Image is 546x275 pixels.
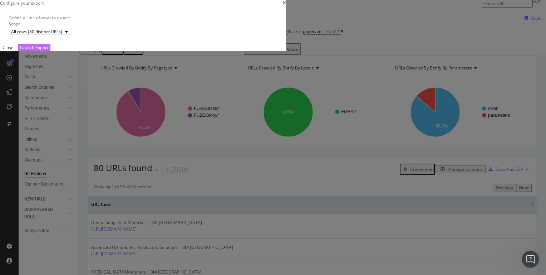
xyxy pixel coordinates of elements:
div: Launch Export [20,44,48,50]
iframe: Intercom live chat [522,251,539,268]
button: Launch Export [18,44,50,51]
div: Close [3,44,14,50]
label: Scope [9,21,21,27]
button: All rows (80 distinct URLs) [9,29,73,35]
div: All rows (80 distinct URLs) [11,30,62,34]
div: Define a limit of rows to export [9,15,277,21]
